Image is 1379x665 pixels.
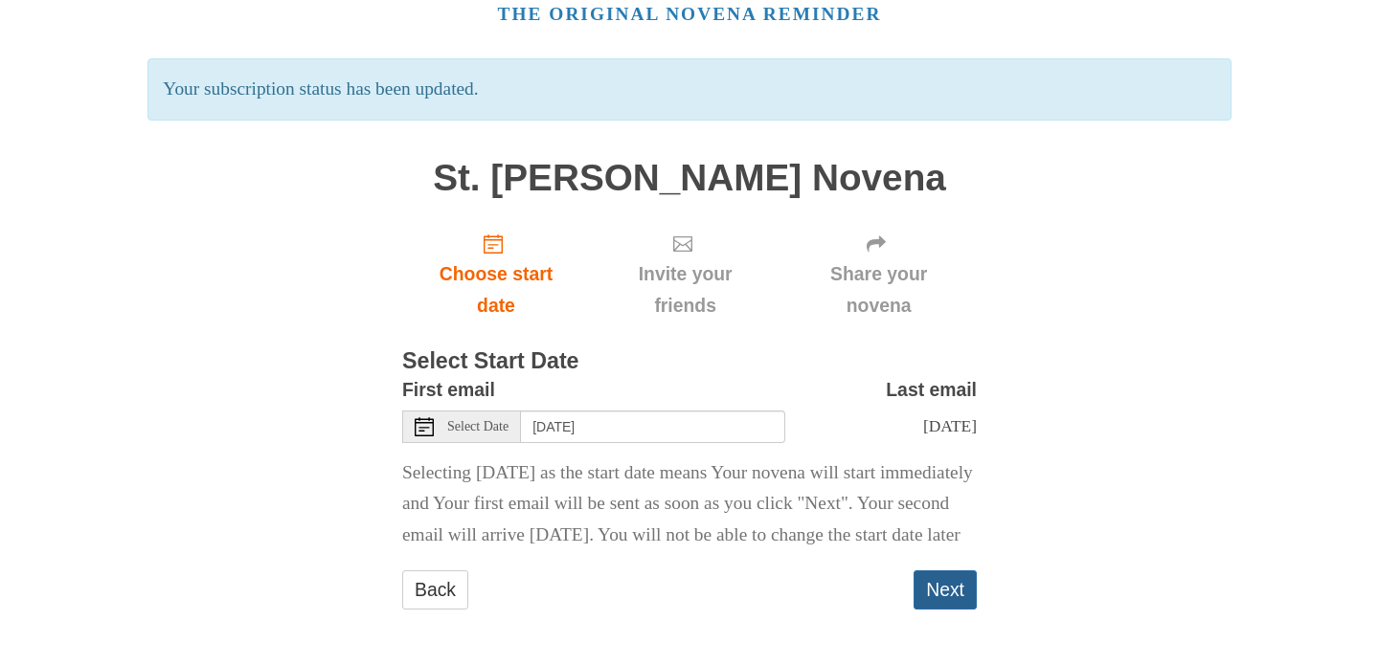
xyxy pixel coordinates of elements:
[402,570,468,610] a: Back
[521,410,785,443] input: Use the arrow keys to pick a date
[402,217,590,331] a: Choose start date
[914,570,977,610] button: Next
[402,374,495,406] label: First email
[590,217,780,331] div: Click "Next" to confirm your start date first.
[421,258,571,321] span: Choose start date
[780,217,977,331] div: Click "Next" to confirm your start date first.
[402,349,977,374] h3: Select Start Date
[609,258,761,321] span: Invite your friends
[402,457,977,552] p: Selecting [DATE] as the start date means Your novena will start immediately and Your first email ...
[886,374,977,406] label: Last email
[402,158,977,199] h1: St. [PERSON_NAME] Novena
[447,420,509,433] span: Select Date
[800,258,958,321] span: Share your novena
[498,4,882,24] a: The original novena reminder
[147,58,1231,121] p: Your subscription status has been updated.
[923,416,977,435] span: [DATE]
